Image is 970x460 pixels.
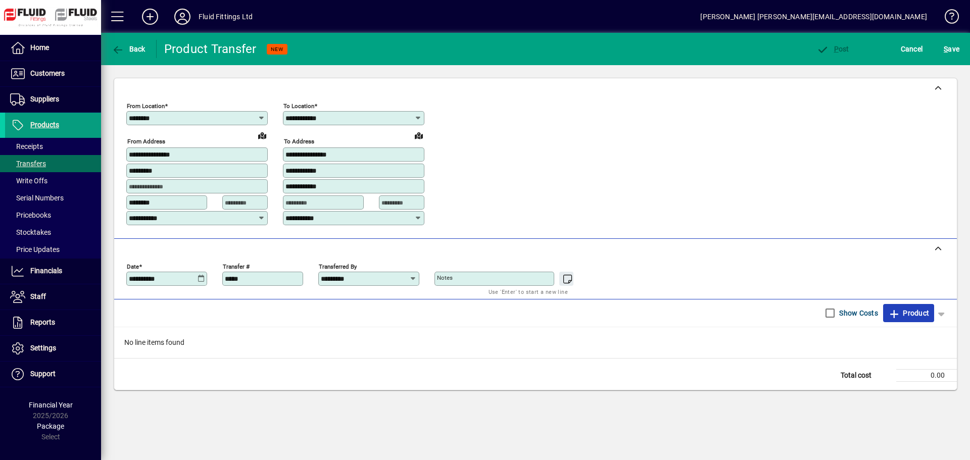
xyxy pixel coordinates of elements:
[319,263,357,270] mat-label: Transferred by
[5,172,101,189] a: Write Offs
[5,138,101,155] a: Receipts
[271,46,283,53] span: NEW
[30,344,56,352] span: Settings
[489,286,568,297] mat-hint: Use 'Enter' to start a new line
[29,401,73,409] span: Financial Year
[5,336,101,361] a: Settings
[5,207,101,224] a: Pricebooks
[888,305,929,321] span: Product
[814,40,852,58] button: Post
[30,370,56,378] span: Support
[944,41,959,57] span: ave
[883,304,934,322] button: Product
[134,8,166,26] button: Add
[30,43,49,52] span: Home
[30,292,46,300] span: Staff
[114,327,957,358] div: No line items found
[944,45,948,53] span: S
[30,318,55,326] span: Reports
[5,87,101,112] a: Suppliers
[166,8,199,26] button: Profile
[836,369,896,381] td: Total cost
[283,103,314,110] mat-label: To location
[30,95,59,103] span: Suppliers
[5,259,101,284] a: Financials
[898,40,926,58] button: Cancel
[896,369,957,381] td: 0.00
[5,155,101,172] a: Transfers
[5,61,101,86] a: Customers
[5,224,101,241] a: Stocktakes
[901,41,923,57] span: Cancel
[834,45,839,53] span: P
[5,362,101,387] a: Support
[5,241,101,258] a: Price Updates
[164,41,257,57] div: Product Transfer
[10,228,51,236] span: Stocktakes
[30,69,65,77] span: Customers
[37,422,64,430] span: Package
[5,284,101,310] a: Staff
[127,263,139,270] mat-label: Date
[5,35,101,61] a: Home
[254,127,270,143] a: View on map
[10,160,46,168] span: Transfers
[941,40,962,58] button: Save
[10,194,64,202] span: Serial Numbers
[437,274,453,281] mat-label: Notes
[5,310,101,335] a: Reports
[937,2,957,35] a: Knowledge Base
[816,45,849,53] span: ost
[10,211,51,219] span: Pricebooks
[411,127,427,143] a: View on map
[10,245,60,253] span: Price Updates
[112,45,145,53] span: Back
[10,177,47,185] span: Write Offs
[700,9,927,25] div: [PERSON_NAME] [PERSON_NAME][EMAIL_ADDRESS][DOMAIN_NAME]
[199,9,253,25] div: Fluid Fittings Ltd
[223,263,250,270] mat-label: Transfer #
[109,40,148,58] button: Back
[30,267,62,275] span: Financials
[10,142,43,150] span: Receipts
[127,103,165,110] mat-label: From location
[101,40,157,58] app-page-header-button: Back
[837,308,878,318] label: Show Costs
[30,121,59,129] span: Products
[5,189,101,207] a: Serial Numbers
